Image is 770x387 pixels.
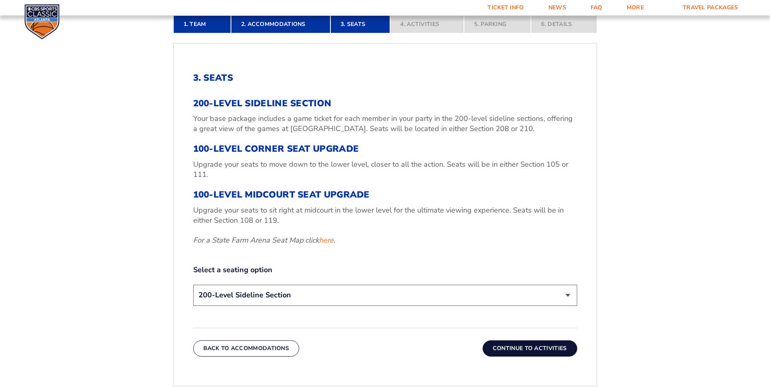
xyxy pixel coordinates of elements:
[193,189,577,200] h3: 100-Level Midcourt Seat Upgrade
[193,340,300,357] button: Back To Accommodations
[193,144,577,154] h3: 100-Level Corner Seat Upgrade
[24,4,60,39] img: CBS Sports Classic
[193,265,577,275] label: Select a seating option
[193,73,577,83] h2: 3. Seats
[319,235,334,245] a: here
[193,159,577,180] p: Upgrade your seats to move down to the lower level, closer to all the action. Seats will be in ei...
[193,98,577,109] h3: 200-Level Sideline Section
[193,235,335,245] em: For a State Farm Arena Seat Map click .
[231,15,330,33] a: 2. Accommodations
[173,15,231,33] a: 1. Team
[193,205,577,226] p: Upgrade your seats to sit right at midcourt in the lower level for the ultimate viewing experienc...
[193,114,577,134] p: Your base package includes a game ticket for each member in your party in the 200-level sideline ...
[483,340,577,357] button: Continue To Activities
